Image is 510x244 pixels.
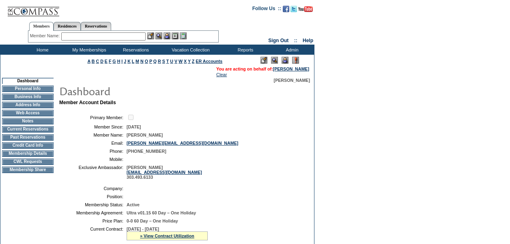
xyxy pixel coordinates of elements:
[273,66,309,71] a: [PERSON_NAME]
[2,110,54,116] td: Web Access
[162,59,165,64] a: S
[30,32,61,39] div: Member Name:
[127,202,140,207] span: Active
[188,59,191,64] a: Y
[62,124,123,129] td: Member Since:
[282,57,288,64] img: Impersonate
[298,6,313,12] img: Subscribe to our YouTube Channel
[2,126,54,133] td: Current Reservations
[88,59,90,64] a: A
[271,57,278,64] img: View Mode
[18,45,65,55] td: Home
[174,59,177,64] a: V
[2,150,54,157] td: Membership Details
[216,66,309,71] span: You are acting on behalf of:
[252,5,281,15] td: Follow Us ::
[298,8,313,13] a: Subscribe to our YouTube Channel
[303,38,313,43] a: Help
[268,45,314,55] td: Admin
[29,22,54,31] a: Members
[2,142,54,149] td: Credit Card Info
[54,22,81,30] a: Residences
[124,59,126,64] a: J
[140,233,194,238] a: » View Contract Utilization
[184,59,187,64] a: X
[81,22,111,30] a: Reservations
[155,32,162,39] img: View
[283,8,289,13] a: Become our fan on Facebook
[192,59,195,64] a: Z
[268,38,288,43] a: Sign Out
[65,45,112,55] td: My Memberships
[121,59,123,64] a: I
[149,59,152,64] a: P
[196,59,222,64] a: ER Accounts
[291,6,297,12] img: Follow us on Twitter
[62,218,123,223] td: Price Plan:
[127,59,131,64] a: K
[2,134,54,141] td: Past Reservations
[147,32,154,39] img: b_edit.gif
[166,59,169,64] a: T
[127,124,141,129] span: [DATE]
[2,167,54,173] td: Membership Share
[127,149,166,154] span: [PHONE_NUMBER]
[2,94,54,100] td: Business Info
[274,78,310,83] span: [PERSON_NAME]
[2,158,54,165] td: CWL Requests
[62,194,123,199] td: Position:
[145,59,148,64] a: O
[292,57,299,64] img: Log Concern/Member Elevation
[62,202,123,207] td: Membership Status:
[158,59,161,64] a: R
[62,133,123,137] td: Member Name:
[109,59,112,64] a: F
[127,210,196,215] span: Ultra v01.15 60 Day – One Holiday
[170,59,173,64] a: U
[140,59,144,64] a: N
[2,118,54,124] td: Notes
[112,59,116,64] a: G
[112,45,158,55] td: Reservations
[59,100,116,105] b: Member Account Details
[221,45,268,55] td: Reports
[62,210,123,215] td: Membership Agreement:
[132,59,134,64] a: L
[127,165,202,180] span: [PERSON_NAME] 303.493.6133
[100,59,103,64] a: D
[127,218,178,223] span: 0-0 60 Day – One Holiday
[62,141,123,146] td: Email:
[216,72,227,77] a: Clear
[117,59,121,64] a: H
[59,83,221,99] img: pgTtlDashboard.gif
[164,32,170,39] img: Impersonate
[2,78,54,84] td: Dashboard
[2,86,54,92] td: Personal Info
[127,133,163,137] span: [PERSON_NAME]
[172,32,179,39] img: Reservations
[92,59,95,64] a: B
[136,59,139,64] a: M
[180,32,187,39] img: b_calculator.gif
[127,170,202,175] a: [EMAIL_ADDRESS][DOMAIN_NAME]
[283,6,289,12] img: Become our fan on Facebook
[127,141,238,146] a: [PERSON_NAME][EMAIL_ADDRESS][DOMAIN_NAME]
[62,186,123,191] td: Company:
[158,45,221,55] td: Vacation Collection
[62,157,123,162] td: Mobile:
[62,149,123,154] td: Phone:
[62,165,123,180] td: Exclusive Ambassador:
[291,8,297,13] a: Follow us on Twitter
[62,113,123,121] td: Primary Member:
[179,59,183,64] a: W
[105,59,108,64] a: E
[62,227,123,240] td: Current Contract:
[294,38,297,43] span: ::
[127,227,159,231] span: [DATE] - [DATE]
[2,102,54,108] td: Address Info
[96,59,99,64] a: C
[153,59,157,64] a: Q
[260,57,267,64] img: Edit Mode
